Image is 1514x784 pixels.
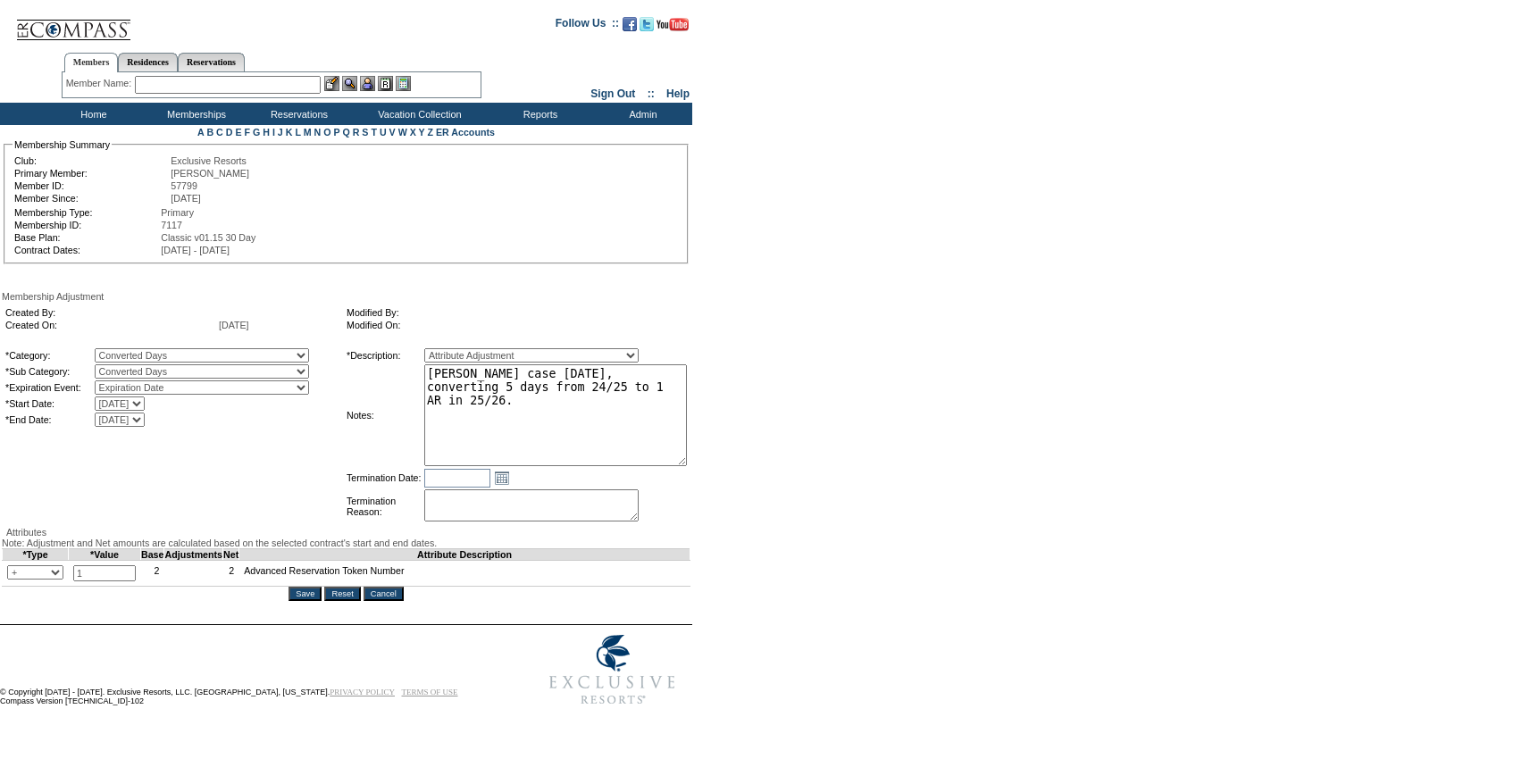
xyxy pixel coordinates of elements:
td: Vacation Collection [348,103,487,125]
td: Termination Reason: [347,489,422,523]
td: Club: [14,155,169,166]
a: T [371,127,377,138]
a: Y [419,127,425,138]
input: Reset [324,587,360,601]
img: b_edit.gif [324,76,339,91]
a: U [380,127,387,138]
td: Memberships [143,103,246,125]
a: PRIVACY POLICY [330,688,395,696]
td: Advanced Reservation Token Number [239,561,690,587]
a: A [197,127,204,138]
a: D [226,127,233,138]
td: Membership ID: [14,220,159,230]
a: G [253,127,260,138]
td: Attribute Description [239,549,690,561]
td: *Type [3,549,69,561]
span: [PERSON_NAME] [171,168,249,179]
a: R [353,127,360,138]
img: Become our fan on Facebook [623,17,637,31]
td: Member Since: [14,193,169,204]
td: *Start Date: [5,396,93,411]
td: Base Plan: [14,232,159,243]
span: [DATE] [171,193,201,204]
a: P [334,127,340,138]
td: Home [40,103,143,125]
div: Membership Adjustment [2,291,690,302]
td: 2 [223,561,239,587]
a: C [216,127,223,138]
td: Modified By: [347,307,681,318]
a: Reservations [178,53,245,71]
a: TERMS OF USE [402,688,458,696]
span: 7117 [161,220,182,230]
a: Subscribe to our YouTube Channel [657,22,689,33]
td: Net [223,549,239,561]
td: *Sub Category: [5,364,93,379]
td: Base [141,549,164,561]
span: [DATE] [219,320,249,330]
img: Reservations [378,76,393,91]
a: Follow us on Twitter [640,22,654,33]
td: Contract Dates: [14,245,159,255]
input: Save [289,587,322,601]
a: V [389,127,396,138]
td: Created By: [5,307,217,318]
div: Note: Adjustment and Net amounts are calculated based on the selected contract's start and end da... [2,538,690,548]
a: N [314,127,322,138]
a: S [362,127,368,138]
a: X [410,127,416,138]
td: *Description: [347,348,422,363]
img: View [342,76,357,91]
a: O [323,127,330,138]
td: *Expiration Event: [5,380,93,395]
a: B [206,127,213,138]
a: Open the calendar popup. [492,468,512,488]
span: [DATE] - [DATE] [161,245,230,255]
a: E [235,127,241,138]
td: Created On: [5,320,217,330]
a: J [278,127,283,138]
a: Z [427,127,433,138]
img: b_calculator.gif [396,76,411,91]
a: Help [666,88,690,100]
td: Reports [487,103,590,125]
a: K [286,127,293,138]
legend: Membership Summary [13,139,112,150]
td: Modified On: [347,320,681,330]
td: Reservations [246,103,348,125]
img: Subscribe to our YouTube Channel [657,18,689,31]
div: Attributes [2,527,690,538]
td: *Value [69,549,141,561]
td: Membership Type: [14,207,159,218]
a: Members [64,53,119,72]
img: Impersonate [360,76,375,91]
a: M [304,127,312,138]
td: Notes: [347,364,422,466]
td: Follow Us :: [556,15,619,37]
td: Adjustments [164,549,223,561]
span: Classic v01.15 30 Day [161,232,255,243]
a: I [272,127,275,138]
a: W [398,127,407,138]
div: Member Name: [66,76,135,91]
a: ER Accounts [436,127,495,138]
a: Residences [118,53,178,71]
a: Sign Out [590,88,635,100]
span: Primary [161,207,194,218]
a: H [263,127,270,138]
span: :: [648,88,655,100]
input: Cancel [364,587,404,601]
td: *End Date: [5,413,93,427]
a: L [295,127,300,138]
td: Member ID: [14,180,169,191]
td: 2 [141,561,164,587]
span: 57799 [171,180,197,191]
img: Compass Home [15,4,131,41]
img: Follow us on Twitter [640,17,654,31]
a: F [244,127,250,138]
a: Become our fan on Facebook [623,22,637,33]
td: Termination Date: [347,468,422,488]
span: Exclusive Resorts [171,155,247,166]
img: Exclusive Resorts [532,625,692,714]
td: Admin [590,103,692,125]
